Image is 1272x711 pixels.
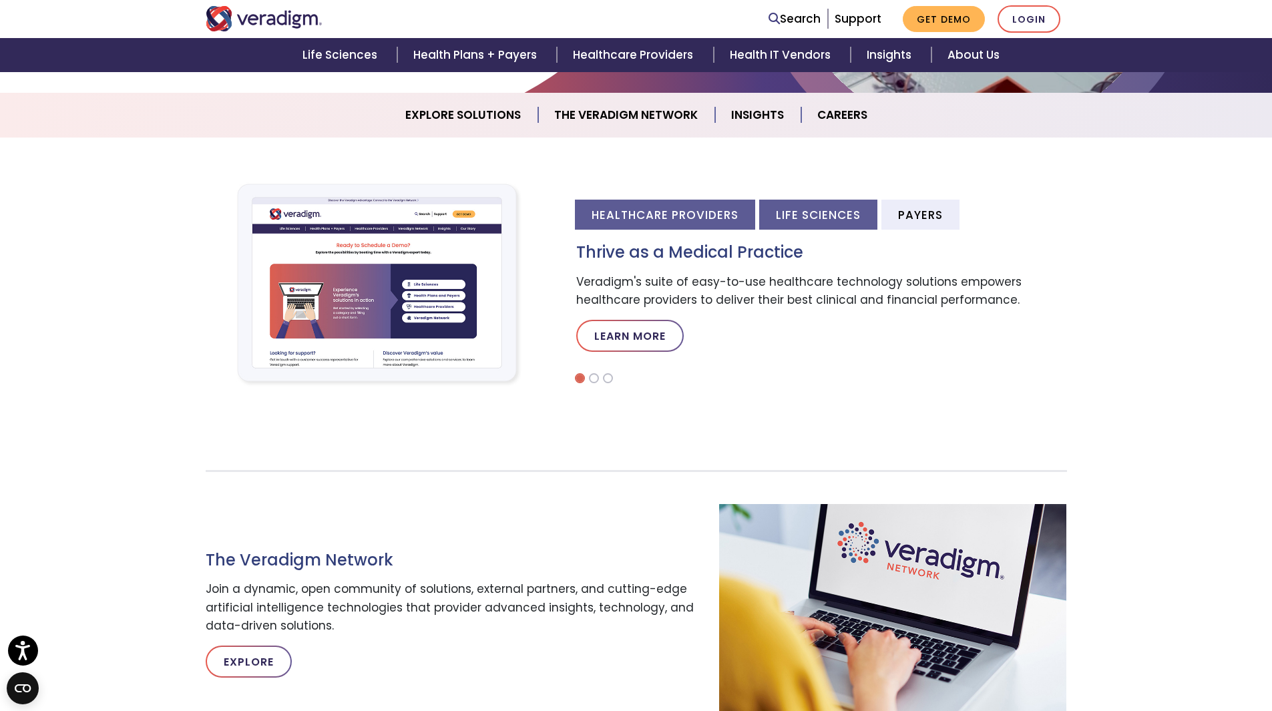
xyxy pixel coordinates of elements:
li: Healthcare Providers [575,200,755,230]
a: Insights [851,38,931,72]
a: Explore [206,646,292,678]
li: Life Sciences [759,200,877,230]
a: Login [998,5,1060,33]
img: Veradigm logo [206,6,323,31]
a: Get Demo [903,6,985,32]
a: Search [769,10,821,28]
a: About Us [931,38,1016,72]
a: Support [835,11,881,27]
h3: Thrive as a Medical Practice [576,243,1067,262]
button: Open CMP widget [7,672,39,704]
a: Explore Solutions [389,98,538,132]
a: Learn More [576,320,684,352]
h3: The Veradigm Network [206,551,700,570]
li: Payers [881,200,960,230]
a: The Veradigm Network [538,98,715,132]
a: Insights [715,98,801,132]
a: Health IT Vendors [714,38,851,72]
p: Veradigm's suite of easy-to-use healthcare technology solutions empowers healthcare providers to ... [576,273,1067,309]
a: Health Plans + Payers [397,38,557,72]
p: Join a dynamic, open community of solutions, external partners, and cutting-edge artificial intel... [206,580,700,635]
iframe: Drift Chat Widget [1016,615,1256,695]
a: Careers [801,98,883,132]
a: Life Sciences [286,38,397,72]
a: Healthcare Providers [557,38,713,72]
